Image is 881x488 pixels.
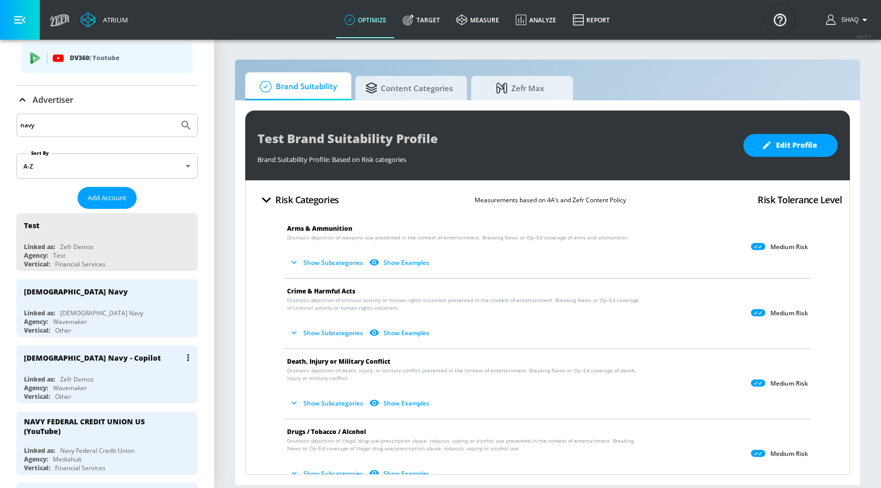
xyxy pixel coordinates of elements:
[287,357,391,366] span: Death, Injury or Military Conflict
[21,43,193,73] div: DV360: Youtube
[336,2,395,38] a: optimize
[826,14,871,26] button: Shaq
[24,353,161,363] div: [DEMOGRAPHIC_DATA] Navy - Copilot
[55,260,106,268] div: Financial Services
[507,2,564,38] a: Analyze
[770,450,808,458] p: Medium Risk
[55,464,106,472] div: Financial Services
[53,251,65,260] div: Test
[275,193,339,207] h4: Risk Categories
[481,76,559,100] span: Zefr Max
[255,74,337,99] span: Brand Suitability
[24,326,50,335] div: Vertical:
[24,317,48,326] div: Agency:
[53,455,82,464] div: Mediahub
[24,221,39,230] div: Test
[287,395,367,412] button: Show Subcategories
[77,187,137,209] button: Add Account
[16,279,198,337] div: [DEMOGRAPHIC_DATA] NavyLinked as:[DEMOGRAPHIC_DATA] NavyAgency:WavemakerVertical:Other
[367,254,433,271] button: Show Examples
[24,309,55,317] div: Linked as:
[24,251,48,260] div: Agency:
[743,134,838,157] button: Edit Profile
[24,455,48,464] div: Agency:
[55,392,71,401] div: Other
[367,395,433,412] button: Show Examples
[287,254,367,271] button: Show Subcategories
[81,12,128,28] a: Atrium
[99,15,128,24] div: Atrium
[287,367,640,382] span: Dramatic depiction of death, injury, or military conflict presented in the context of entertainme...
[367,465,433,482] button: Show Examples
[395,2,448,38] a: Target
[287,324,367,341] button: Show Subcategories
[367,324,433,341] button: Show Examples
[287,296,640,312] span: Dramatic depiction of criminal activity or human rights violations presented in the context of en...
[16,153,198,179] div: A-Z
[257,150,733,164] div: Brand Suitability Profile: Based on Risk categories
[287,437,640,452] span: Dramatic depiction of illegal drug use/prescription abuse, tobacco, vaping or alcohol use present...
[764,139,817,152] span: Edit Profile
[837,16,859,23] span: login as: shaquille.huang@zefr.com
[60,309,143,317] div: [DEMOGRAPHIC_DATA] Navy
[287,234,629,241] span: Dramatic depiction of weapons use presented in the context of entertainment. Breaking News or Op–...
[33,94,73,105] p: Advertiser
[60,446,135,455] div: Navy Federal Credit Union
[55,326,71,335] div: Other
[24,287,128,296] div: [DEMOGRAPHIC_DATA] Navy
[287,465,367,482] button: Show Subcategories
[475,195,626,205] p: Measurements based on 4A’s and Zefr Content Policy
[16,345,198,403] div: [DEMOGRAPHIC_DATA] Navy - CopilotLinked as:Zefr DemosAgency:WavemakerVertical:Other
[60,242,94,251] div: Zefr Demos
[366,76,453,100] span: Content Categories
[770,379,808,388] p: Medium Risk
[24,375,55,384] div: Linked as:
[857,34,871,39] span: v 4.25.2
[24,242,55,251] div: Linked as:
[70,52,185,64] p: DV360:
[766,5,794,34] button: Open Resource Center
[24,417,181,436] div: NAVY FEDERAL CREDIT UNION US (YouTube)
[16,412,198,475] div: NAVY FEDERAL CREDIT UNION US (YouTube)Linked as:Navy Federal Credit UnionAgency:MediahubVertical:...
[16,213,198,271] div: TestLinked as:Zefr DemosAgency:TestVertical:Financial Services
[53,317,87,326] div: Wavemaker
[60,375,94,384] div: Zefr Demos
[88,192,126,204] span: Add Account
[24,446,55,455] div: Linked as:
[564,2,618,38] a: Report
[21,39,193,80] ul: list of platforms
[448,2,507,38] a: measure
[92,52,119,63] p: Youtube
[287,287,355,295] span: Crime & Harmful Acts
[24,260,50,268] div: Vertical:
[287,427,366,436] span: Drugs / Tobacco / Alcohol
[24,464,50,472] div: Vertical:
[53,384,87,392] div: Wavemaker
[24,384,48,392] div: Agency:
[287,224,352,233] span: Arms & Ammunition
[24,392,50,401] div: Vertical:
[175,114,197,137] button: Submit Search
[20,119,175,132] input: Search by name
[16,86,198,114] div: Advertiser
[770,243,808,251] p: Medium Risk
[758,193,842,207] h4: Risk Tolerance Level
[770,309,808,317] p: Medium Risk
[29,150,51,156] label: Sort By
[253,188,343,212] button: Risk Categories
